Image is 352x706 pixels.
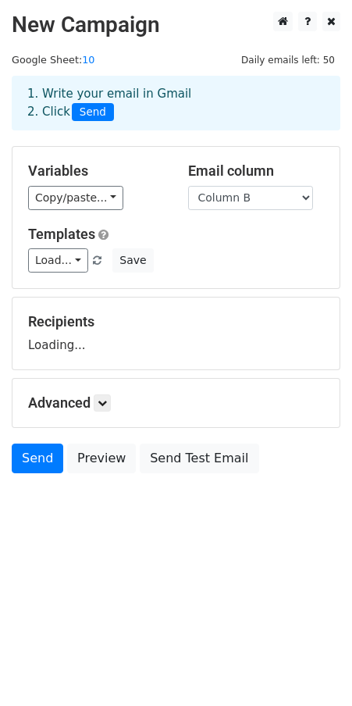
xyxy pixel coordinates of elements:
div: 1. Write your email in Gmail 2. Click [16,85,336,121]
h2: New Campaign [12,12,340,38]
a: Send [12,444,63,473]
a: Copy/paste... [28,186,123,210]
button: Save [112,248,153,273]
h5: Advanced [28,394,324,412]
a: Preview [67,444,136,473]
div: Loading... [28,313,324,354]
span: Daily emails left: 50 [236,52,340,69]
h5: Recipients [28,313,324,330]
span: Send [72,103,114,122]
a: Send Test Email [140,444,258,473]
a: Templates [28,226,95,242]
a: Load... [28,248,88,273]
a: 10 [82,54,94,66]
a: Daily emails left: 50 [236,54,340,66]
small: Google Sheet: [12,54,94,66]
h5: Variables [28,162,165,180]
h5: Email column [188,162,325,180]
